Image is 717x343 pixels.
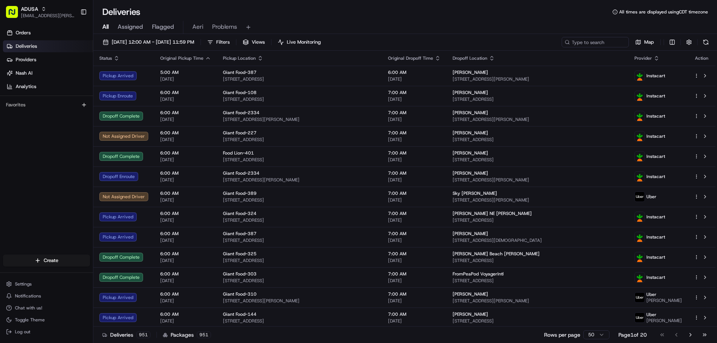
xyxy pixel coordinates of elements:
[635,192,645,202] img: profile_uber_ahold_partner.png
[635,71,645,81] img: profile_instacart_ahold_partner.png
[160,311,211,317] span: 6:00 AM
[223,231,257,237] span: Giant Food-387
[160,69,211,75] span: 5:00 AM
[453,55,487,61] span: Dropoff Location
[453,150,488,156] span: [PERSON_NAME]
[3,99,90,111] div: Favorites
[223,190,257,196] span: Giant Food-389
[388,251,441,257] span: 7:00 AM
[453,231,488,237] span: [PERSON_NAME]
[453,177,623,183] span: [STREET_ADDRESS][PERSON_NAME]
[635,91,645,101] img: profile_instacart_ahold_partner.png
[3,81,93,93] a: Analytics
[160,197,211,203] span: [DATE]
[646,291,657,297] span: Uber
[223,177,376,183] span: [STREET_ADDRESS][PERSON_NAME]
[388,271,441,277] span: 7:00 AM
[453,311,488,317] span: [PERSON_NAME]
[160,116,211,122] span: [DATE]
[632,37,657,47] button: Map
[160,90,211,96] span: 6:00 AM
[99,37,198,47] button: [DATE] 12:00 AM - [DATE] 11:59 PM
[453,298,623,304] span: [STREET_ADDRESS][PERSON_NAME]
[160,55,204,61] span: Original Pickup Time
[223,55,256,61] span: Pickup Location
[3,255,90,266] button: Create
[160,251,211,257] span: 6:00 AM
[160,177,211,183] span: [DATE]
[646,73,665,79] span: Instacart
[388,217,441,223] span: [DATE]
[453,291,488,297] span: [PERSON_NAME]
[102,6,140,18] h1: Deliveries
[160,217,211,223] span: [DATE]
[160,170,211,176] span: 6:00 AM
[15,281,32,287] span: Settings
[21,13,74,19] button: [EMAIL_ADDRESS][PERSON_NAME][DOMAIN_NAME]
[223,197,376,203] span: [STREET_ADDRESS]
[388,116,441,122] span: [DATE]
[388,318,441,324] span: [DATE]
[160,96,211,102] span: [DATE]
[160,298,211,304] span: [DATE]
[15,329,30,335] span: Log out
[223,298,376,304] span: [STREET_ADDRESS][PERSON_NAME]
[453,251,540,257] span: [PERSON_NAME] Beach [PERSON_NAME]
[223,278,376,284] span: [STREET_ADDRESS]
[453,197,623,203] span: [STREET_ADDRESS][PERSON_NAME]
[223,130,257,136] span: Giant Food-227
[388,96,441,102] span: [DATE]
[21,5,38,13] button: ADUSA
[453,211,532,216] span: [PERSON_NAME] NE [PERSON_NAME]
[388,231,441,237] span: 7:00 AM
[388,170,441,176] span: 7:00 AM
[160,291,211,297] span: 6:00 AM
[160,237,211,243] span: [DATE]
[701,37,711,47] button: Refresh
[646,234,665,240] span: Instacart
[453,130,488,136] span: [PERSON_NAME]
[453,157,623,163] span: [STREET_ADDRESS]
[223,170,260,176] span: Giant Food-2334
[388,211,441,216] span: 7:00 AM
[635,272,645,282] img: profile_instacart_ahold_partner.png
[99,55,112,61] span: Status
[3,67,93,79] a: Nash AI
[160,157,211,163] span: [DATE]
[16,29,31,36] span: Orders
[453,278,623,284] span: [STREET_ADDRESS]
[44,257,58,264] span: Create
[388,55,433,61] span: Original Dropoff Time
[160,110,211,116] span: 6:00 AM
[160,231,211,237] span: 6:00 AM
[15,293,41,299] span: Notifications
[388,258,441,264] span: [DATE]
[3,27,93,39] a: Orders
[453,217,623,223] span: [STREET_ADDRESS]
[453,170,488,176] span: [PERSON_NAME]
[388,298,441,304] span: [DATE]
[160,271,211,277] span: 6:00 AM
[646,174,665,180] span: Instacart
[646,214,665,220] span: Instacart
[160,130,211,136] span: 6:00 AM
[635,131,645,141] img: profile_instacart_ahold_partner.png
[635,252,645,262] img: profile_instacart_ahold_partner.png
[646,153,665,159] span: Instacart
[694,55,710,61] div: Action
[3,315,90,325] button: Toggle Theme
[453,318,623,324] span: [STREET_ADDRESS]
[274,37,324,47] button: Live Monitoring
[388,190,441,196] span: 7:00 AM
[453,116,623,122] span: [STREET_ADDRESS][PERSON_NAME]
[453,110,488,116] span: [PERSON_NAME]
[646,274,665,280] span: Instacart
[223,96,376,102] span: [STREET_ADDRESS]
[635,232,645,242] img: profile_instacart_ahold_partner.png
[635,152,645,161] img: profile_instacart_ahold_partner.png
[453,271,504,277] span: FromPeaPod VoyagerIntl
[216,39,230,46] span: Filters
[252,39,265,46] span: Views
[388,177,441,183] span: [DATE]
